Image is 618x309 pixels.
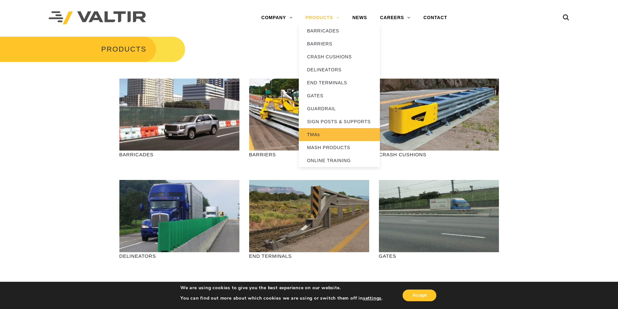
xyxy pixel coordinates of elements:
a: END TERMINALS [299,76,380,89]
a: ONLINE TRAINING [299,154,380,167]
a: CONTACT [417,11,454,24]
p: We are using cookies to give you the best experience on our website. [180,285,383,291]
button: settings [363,295,382,301]
p: BARRIERS [249,151,369,158]
a: GATES [299,89,380,102]
a: BARRICADES [299,24,380,37]
a: CAREERS [373,11,417,24]
button: Accept [403,290,436,301]
a: CRASH CUSHIONS [299,50,380,63]
p: END TERMINALS [249,252,369,260]
p: CRASH CUSHIONS [379,151,499,158]
p: You can find out more about which cookies we are using or switch them off in . [180,295,383,301]
a: MASH PRODUCTS [299,141,380,154]
a: DELINEATORS [299,63,380,76]
a: SIGN POSTS & SUPPORTS [299,115,380,128]
p: DELINEATORS [119,252,239,260]
a: GUARDRAIL [299,102,380,115]
img: Valtir [49,11,146,25]
a: COMPANY [255,11,299,24]
p: GATES [379,252,499,260]
a: TMAs [299,128,380,141]
a: NEWS [346,11,373,24]
p: BARRICADES [119,151,239,158]
a: PRODUCTS [299,11,346,24]
a: BARRIERS [299,37,380,50]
